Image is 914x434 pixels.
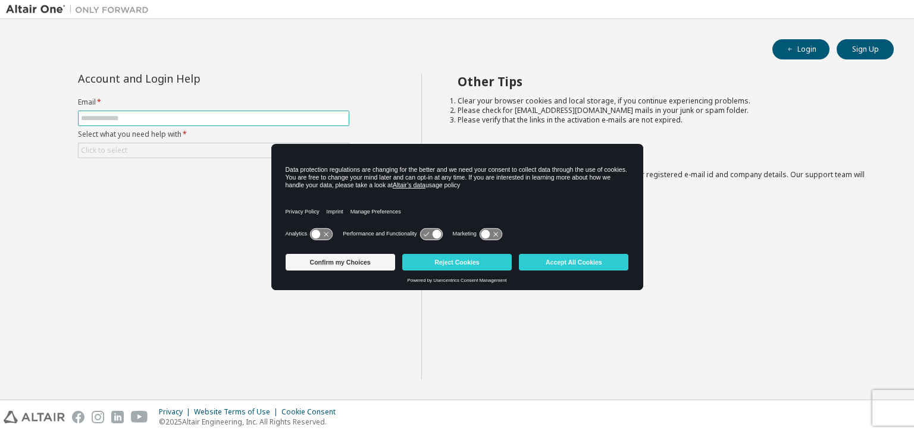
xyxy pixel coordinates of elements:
label: Email [78,98,349,107]
img: linkedin.svg [111,411,124,423]
span: with a brief description of the problem, your registered e-mail id and company details. Our suppo... [458,169,865,189]
div: Website Terms of Use [194,407,281,417]
h2: Not sure how to login? [458,147,873,163]
li: Clear your browser cookies and local storage, if you continue experiencing problems. [458,96,873,106]
img: youtube.svg [131,411,148,423]
div: Click to select [81,146,127,155]
div: Account and Login Help [78,74,295,83]
img: instagram.svg [92,411,104,423]
img: altair_logo.svg [4,411,65,423]
img: facebook.svg [72,411,84,423]
label: Select what you need help with [78,130,349,139]
div: Click to select [79,143,349,158]
div: Privacy [159,407,194,417]
button: Login [772,39,830,59]
img: Altair One [6,4,155,15]
div: Cookie Consent [281,407,343,417]
p: © 2025 Altair Engineering, Inc. All Rights Reserved. [159,417,343,427]
li: Please check for [EMAIL_ADDRESS][DOMAIN_NAME] mails in your junk or spam folder. [458,106,873,115]
li: Please verify that the links in the activation e-mails are not expired. [458,115,873,125]
button: Sign Up [837,39,894,59]
h2: Other Tips [458,74,873,89]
